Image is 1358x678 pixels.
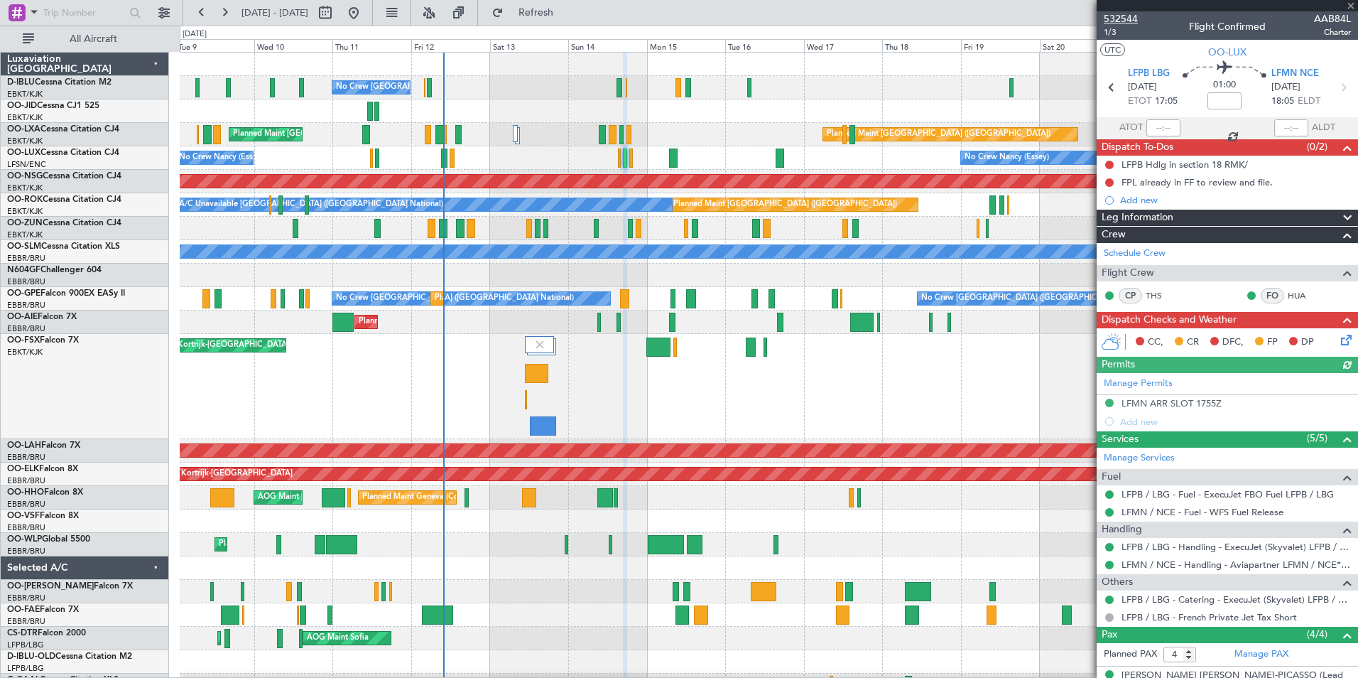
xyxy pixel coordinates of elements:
[7,593,45,603] a: EBBR/BRU
[7,266,40,274] span: N604GF
[961,39,1040,52] div: Fri 19
[1155,95,1178,109] span: 17:05
[7,289,40,298] span: OO-GPE
[1102,227,1126,243] span: Crew
[7,465,78,473] a: OO-ELKFalcon 8X
[965,147,1049,168] div: No Crew Nancy (Essey)
[1104,451,1175,466] a: Manage Services
[7,535,90,544] a: OO-WLPGlobal 5500
[1148,335,1163,350] span: CC,
[7,149,119,157] a: OO-LUXCessna Citation CJ4
[921,288,1159,309] div: No Crew [GEOGRAPHIC_DATA] ([GEOGRAPHIC_DATA] National)
[1102,312,1237,328] span: Dispatch Checks and Weather
[1213,78,1236,92] span: 01:00
[7,522,45,533] a: EBBR/BRU
[7,289,125,298] a: OO-GPEFalcon 900EX EASy II
[1261,288,1284,303] div: FO
[1208,45,1246,60] span: OO-LUX
[7,195,43,204] span: OO-ROK
[7,465,39,473] span: OO-ELK
[7,336,40,345] span: OO-FSX
[7,253,45,264] a: EBBR/BRU
[7,206,43,217] a: EBKT/KJK
[7,183,43,193] a: EBKT/KJK
[1119,121,1143,135] span: ATOT
[7,102,99,110] a: OO-JIDCessna CJ1 525
[7,136,43,146] a: EBKT/KJK
[7,313,38,321] span: OO-AIE
[533,338,546,351] img: gray-close.svg
[179,147,264,168] div: No Crew Nancy (Essey)
[7,488,44,497] span: OO-HHO
[1102,431,1139,448] span: Services
[1314,11,1351,26] span: AAB84L
[1121,541,1351,553] a: LFPB / LBG - Handling - ExecuJet (Skyvalet) LFPB / LBG
[485,1,570,24] button: Refresh
[568,39,647,52] div: Sun 14
[7,629,38,637] span: CS-DTR
[1271,67,1319,81] span: LFMN NCE
[1102,139,1173,156] span: Dispatch To-Dos
[1288,289,1320,302] a: HUA
[7,640,44,650] a: LFPB/LBG
[7,441,41,450] span: OO-LAH
[258,487,430,508] div: AOG Maint [US_STATE] ([GEOGRAPHIC_DATA])
[7,452,45,463] a: EBBR/BRU
[506,8,566,18] span: Refresh
[1298,95,1320,109] span: ELDT
[1121,488,1334,500] a: LFPB / LBG - Fuel - ExecuJet FBO Fuel LFPB / LBG
[7,441,80,450] a: OO-LAHFalcon 7X
[241,6,308,19] span: [DATE] - [DATE]
[219,534,293,555] div: Planned Maint Liege
[7,195,121,204] a: OO-ROKCessna Citation CJ4
[7,336,79,345] a: OO-FSXFalcon 7X
[175,39,254,52] div: Tue 9
[1104,647,1157,662] label: Planned PAX
[16,28,154,50] button: All Aircraft
[336,77,574,98] div: No Crew [GEOGRAPHIC_DATA] ([GEOGRAPHIC_DATA] National)
[1121,559,1351,571] a: LFMN / NCE - Handling - Aviapartner LFMN / NCE*****MY HANDLING****
[7,230,43,240] a: EBKT/KJK
[7,535,42,544] span: OO-WLP
[7,606,79,614] a: OO-FAEFalcon 7X
[1119,288,1142,303] div: CP
[1102,265,1154,281] span: Flight Crew
[1128,67,1170,81] span: LFPB LBG
[7,89,43,99] a: EBKT/KJK
[7,300,45,311] a: EBBR/BRU
[7,172,121,181] a: OO-NSGCessna Citation CJ4
[1128,95,1151,109] span: ETOT
[1301,335,1314,350] span: DP
[7,219,121,227] a: OO-ZUNCessna Citation CJ4
[1234,647,1288,662] a: Manage PAX
[1189,19,1266,34] div: Flight Confirmed
[1312,121,1335,135] span: ALDT
[124,335,289,356] div: Planned Maint Kortrijk-[GEOGRAPHIC_DATA]
[7,323,45,334] a: EBBR/BRU
[827,124,1050,145] div: Planned Maint [GEOGRAPHIC_DATA] ([GEOGRAPHIC_DATA])
[1307,139,1327,154] span: (0/2)
[1104,247,1166,261] a: Schedule Crew
[1102,469,1121,485] span: Fuel
[7,78,35,87] span: D-IBLU
[7,606,40,614] span: OO-FAE
[7,652,132,661] a: D-IBLU-OLDCessna Citation M2
[7,242,120,251] a: OO-SLMCessna Citation XLS
[7,488,83,497] a: OO-HHOFalcon 8X
[1314,26,1351,38] span: Charter
[7,242,41,251] span: OO-SLM
[127,463,293,485] div: Planned Maint Kortrijk-[GEOGRAPHIC_DATA]
[37,34,150,44] span: All Aircraft
[1104,11,1138,26] span: 532544
[1102,574,1133,591] span: Others
[254,39,333,52] div: Wed 10
[1102,627,1117,643] span: Pax
[7,512,40,520] span: OO-VSF
[1267,335,1278,350] span: FP
[7,102,37,110] span: OO-JID
[7,149,40,157] span: OO-LUX
[490,39,569,52] div: Sat 13
[7,347,43,357] a: EBKT/KJK
[7,616,45,627] a: EBBR/BRU
[43,2,125,23] input: Trip Number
